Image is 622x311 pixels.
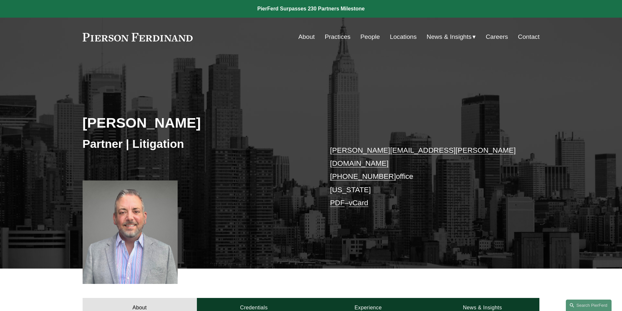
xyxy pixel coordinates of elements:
[298,31,315,43] a: About
[330,144,520,210] p: office [US_STATE] –
[390,31,417,43] a: Locations
[83,114,311,131] h2: [PERSON_NAME]
[486,31,508,43] a: Careers
[360,31,380,43] a: People
[566,300,612,311] a: Search this site
[325,31,350,43] a: Practices
[330,146,516,167] a: [PERSON_NAME][EMAIL_ADDRESS][PERSON_NAME][DOMAIN_NAME]
[330,172,396,180] a: [PHONE_NUMBER]
[83,137,311,151] h3: Partner | Litigation
[518,31,539,43] a: Contact
[427,31,472,43] span: News & Insights
[349,199,368,207] a: vCard
[330,199,345,207] a: PDF
[427,31,476,43] a: folder dropdown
